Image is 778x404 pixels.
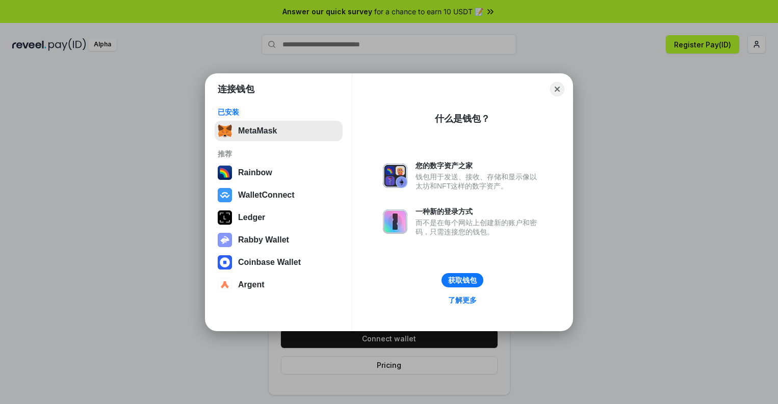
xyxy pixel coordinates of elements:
img: svg+xml,%3Csvg%20xmlns%3D%22http%3A%2F%2Fwww.w3.org%2F2000%2Fsvg%22%20fill%3D%22none%22%20viewBox... [383,209,407,234]
div: 您的数字资产之家 [416,161,542,170]
button: Argent [215,275,343,295]
div: Ledger [238,213,265,222]
button: Ledger [215,207,343,228]
button: MetaMask [215,121,343,141]
div: 什么是钱包？ [435,113,490,125]
img: svg+xml,%3Csvg%20width%3D%2228%22%20height%3D%2228%22%20viewBox%3D%220%200%2028%2028%22%20fill%3D... [218,278,232,292]
div: 而不是在每个网站上创建新的账户和密码，只需连接您的钱包。 [416,218,542,236]
img: svg+xml,%3Csvg%20xmlns%3D%22http%3A%2F%2Fwww.w3.org%2F2000%2Fsvg%22%20width%3D%2228%22%20height%3... [218,210,232,225]
div: Coinbase Wallet [238,258,301,267]
div: MetaMask [238,126,277,136]
button: Rainbow [215,163,343,183]
img: svg+xml,%3Csvg%20width%3D%2228%22%20height%3D%2228%22%20viewBox%3D%220%200%2028%2028%22%20fill%3D... [218,188,232,202]
div: 推荐 [218,149,340,158]
button: Rabby Wallet [215,230,343,250]
h1: 连接钱包 [218,83,254,95]
button: 获取钱包 [442,273,483,287]
div: WalletConnect [238,191,295,200]
div: 了解更多 [448,295,477,305]
img: svg+xml,%3Csvg%20fill%3D%22none%22%20height%3D%2233%22%20viewBox%3D%220%200%2035%2033%22%20width%... [218,124,232,138]
button: Close [550,82,564,96]
div: Argent [238,280,265,289]
button: WalletConnect [215,185,343,205]
img: svg+xml,%3Csvg%20width%3D%2228%22%20height%3D%2228%22%20viewBox%3D%220%200%2028%2028%22%20fill%3D... [218,255,232,270]
img: svg+xml,%3Csvg%20width%3D%22120%22%20height%3D%22120%22%20viewBox%3D%220%200%20120%20120%22%20fil... [218,166,232,180]
div: Rainbow [238,168,272,177]
img: svg+xml,%3Csvg%20xmlns%3D%22http%3A%2F%2Fwww.w3.org%2F2000%2Fsvg%22%20fill%3D%22none%22%20viewBox... [383,164,407,188]
a: 了解更多 [442,293,483,307]
div: 获取钱包 [448,276,477,285]
img: svg+xml,%3Csvg%20xmlns%3D%22http%3A%2F%2Fwww.w3.org%2F2000%2Fsvg%22%20fill%3D%22none%22%20viewBox... [218,233,232,247]
div: Rabby Wallet [238,235,289,245]
button: Coinbase Wallet [215,252,343,273]
div: 钱包用于发送、接收、存储和显示像以太坊和NFT这样的数字资产。 [416,172,542,191]
div: 一种新的登录方式 [416,207,542,216]
div: 已安装 [218,107,340,117]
